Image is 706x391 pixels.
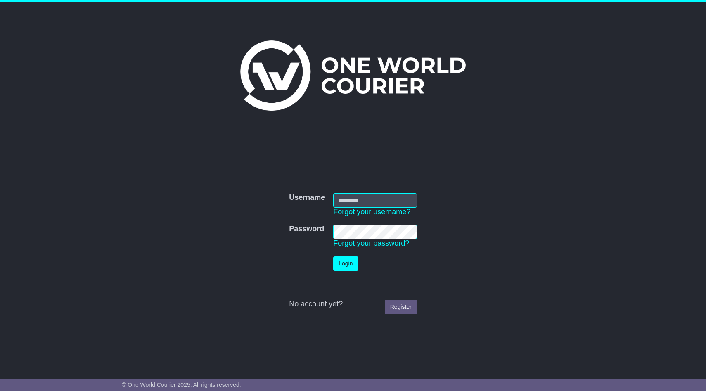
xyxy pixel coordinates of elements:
[289,193,325,202] label: Username
[289,300,417,309] div: No account yet?
[385,300,417,314] a: Register
[240,40,466,111] img: One World
[333,256,358,271] button: Login
[122,382,241,388] span: © One World Courier 2025. All rights reserved.
[333,239,409,247] a: Forgot your password?
[333,208,410,216] a: Forgot your username?
[289,225,324,234] label: Password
